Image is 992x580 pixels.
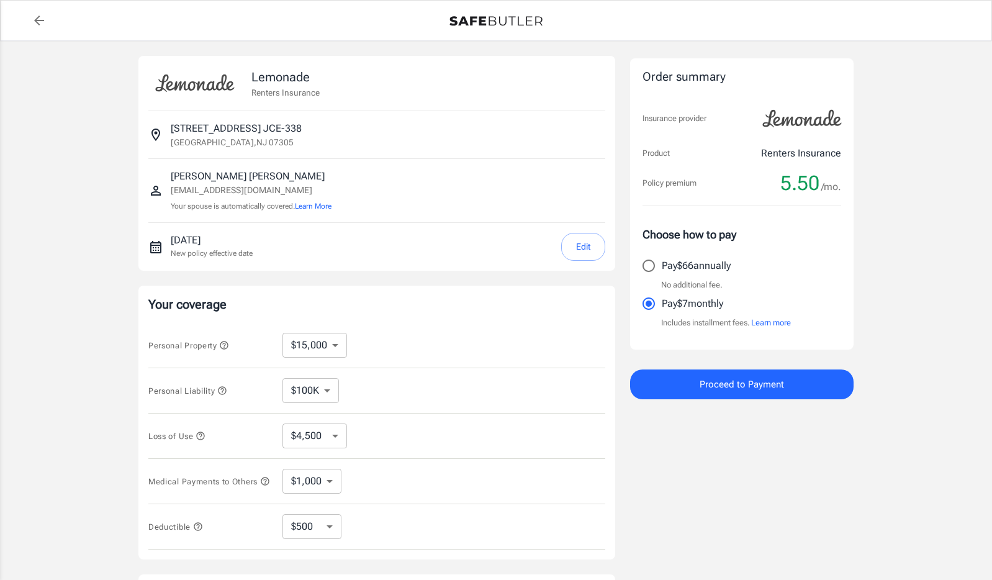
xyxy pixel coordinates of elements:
p: [DATE] [171,233,253,248]
svg: New policy start date [148,240,163,255]
span: Loss of Use [148,432,205,441]
div: Order summary [643,68,841,86]
button: Proceed to Payment [630,369,854,399]
p: Pay $66 annually [662,258,731,273]
p: Policy premium [643,177,697,189]
img: Back to quotes [449,16,543,26]
span: Deductible [148,522,203,532]
p: Choose how to pay [643,226,841,243]
button: Loss of Use [148,428,205,443]
p: Renters Insurance [761,146,841,161]
p: Your spouse is automatically covered. [171,201,331,212]
p: Includes installment fees. [661,317,791,329]
svg: Insured address [148,127,163,142]
span: Personal Liability [148,386,227,396]
p: [PERSON_NAME] [PERSON_NAME] [171,169,331,184]
p: Insurance provider [643,112,706,125]
img: Lemonade [755,101,849,136]
span: 5.50 [780,171,819,196]
svg: Insured person [148,183,163,198]
p: Product [643,147,670,160]
a: back to quotes [27,8,52,33]
p: [EMAIL_ADDRESS][DOMAIN_NAME] [171,184,331,197]
button: Edit [561,233,605,261]
p: Your coverage [148,296,605,313]
p: [GEOGRAPHIC_DATA] , NJ 07305 [171,136,294,148]
p: Renters Insurance [251,86,320,99]
span: Proceed to Payment [700,376,784,392]
span: Medical Payments to Others [148,477,270,486]
button: Personal Liability [148,383,227,398]
button: Medical Payments to Others [148,474,270,489]
p: No additional fee. [661,279,723,291]
p: Lemonade [251,68,320,86]
button: Learn More [295,201,331,212]
p: New policy effective date [171,248,253,259]
span: Personal Property [148,341,229,350]
span: /mo. [821,178,841,196]
p: Pay $7 monthly [662,296,723,311]
button: Personal Property [148,338,229,353]
p: [STREET_ADDRESS] JCE-338 [171,121,302,136]
img: Lemonade [148,66,241,101]
button: Deductible [148,519,203,534]
button: Learn more [751,317,791,329]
